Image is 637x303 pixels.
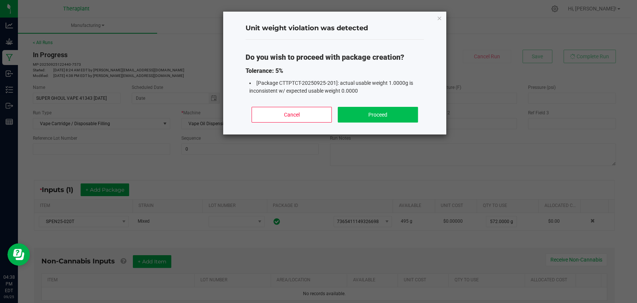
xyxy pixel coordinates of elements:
li: [Package CTTPTCT-20250925-201]: actual usable weight 1.0000g is inconsistent w/ expected usable w... [249,79,424,95]
button: Cancel [252,107,332,123]
p: Do you wish to proceed with package creation? [246,52,424,63]
button: Close [437,13,442,22]
p: Tolerance: 5% [246,67,424,75]
button: Proceed [338,107,418,123]
iframe: Resource center [7,243,30,266]
h4: Unit weight violation was detected [246,24,424,33]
